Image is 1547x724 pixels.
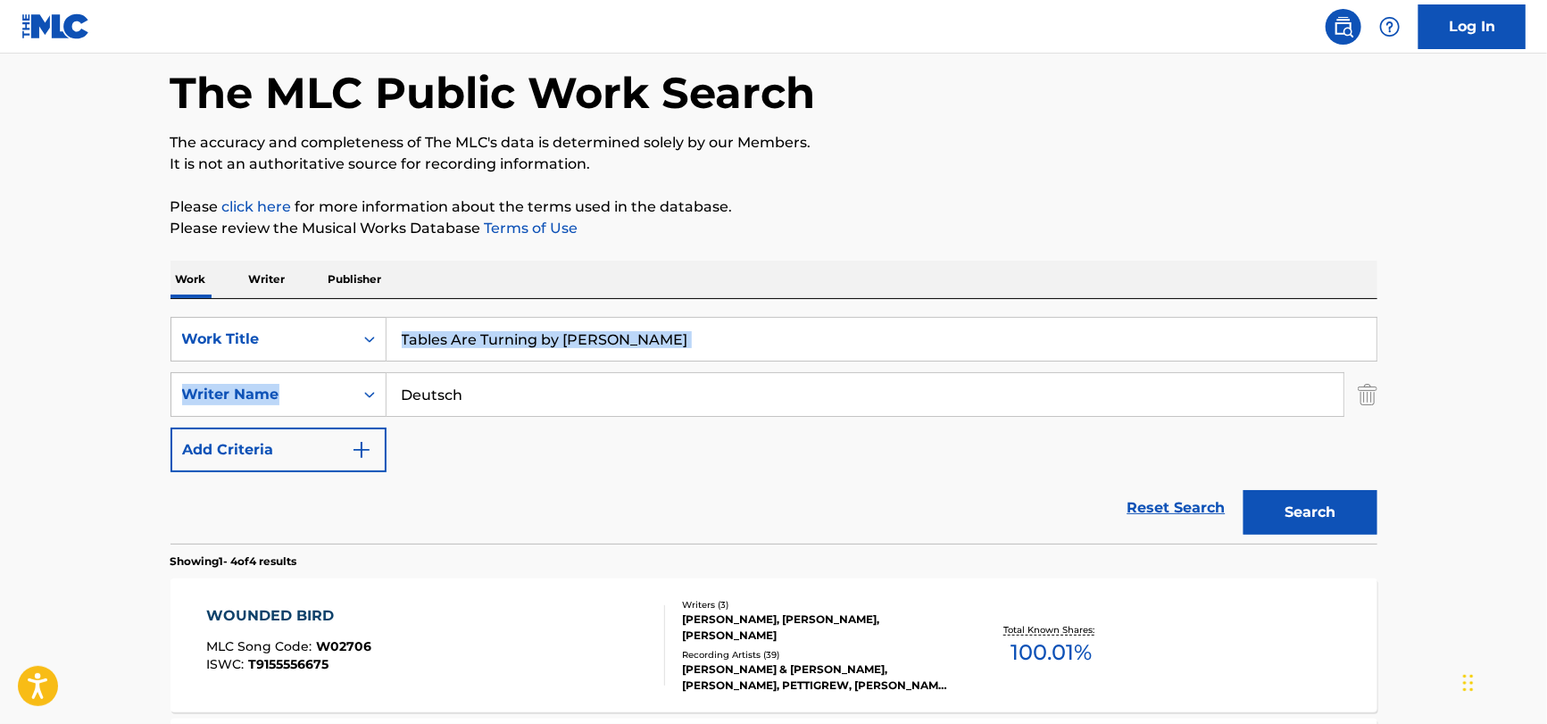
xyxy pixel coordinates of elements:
span: ISWC : [206,656,248,672]
a: Log In [1418,4,1526,49]
p: Work [171,261,212,298]
p: It is not an authoritative source for recording information. [171,154,1377,175]
span: W02706 [316,638,371,654]
a: Terms of Use [481,220,578,237]
div: [PERSON_NAME] & [PERSON_NAME], [PERSON_NAME], PETTIGREW, [PERSON_NAME], [PERSON_NAME] & [PERSON_N... [682,662,952,694]
div: Writers ( 3 ) [682,598,952,612]
a: Reset Search [1119,488,1235,528]
form: Search Form [171,317,1377,544]
button: Search [1243,490,1377,535]
span: T9155556675 [248,656,329,672]
p: Showing 1 - 4 of 4 results [171,553,297,570]
h1: The MLC Public Work Search [171,66,816,120]
div: Recording Artists ( 39 ) [682,648,952,662]
img: 9d2ae6d4665cec9f34b9.svg [351,439,372,461]
div: WOUNDED BIRD [206,605,371,627]
div: Help [1372,9,1408,45]
img: help [1379,16,1401,37]
a: click here [222,198,292,215]
iframe: Chat Widget [1458,638,1547,724]
span: MLC Song Code : [206,638,316,654]
p: Total Known Shares: [1004,623,1100,637]
a: Public Search [1326,9,1361,45]
p: Writer [244,261,291,298]
p: Publisher [323,261,387,298]
div: Writer Name [182,384,343,405]
p: Please for more information about the terms used in the database. [171,196,1377,218]
img: Delete Criterion [1358,372,1377,417]
span: 100.01 % [1011,637,1093,669]
div: Drag [1463,656,1474,710]
div: Work Title [182,329,343,350]
a: WOUNDED BIRDMLC Song Code:W02706ISWC:T9155556675Writers (3)[PERSON_NAME], [PERSON_NAME], [PERSON_... [171,578,1377,712]
img: MLC Logo [21,13,90,39]
p: The accuracy and completeness of The MLC's data is determined solely by our Members. [171,132,1377,154]
p: Please review the Musical Works Database [171,218,1377,239]
button: Add Criteria [171,428,387,472]
div: [PERSON_NAME], [PERSON_NAME], [PERSON_NAME] [682,612,952,644]
img: search [1333,16,1354,37]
